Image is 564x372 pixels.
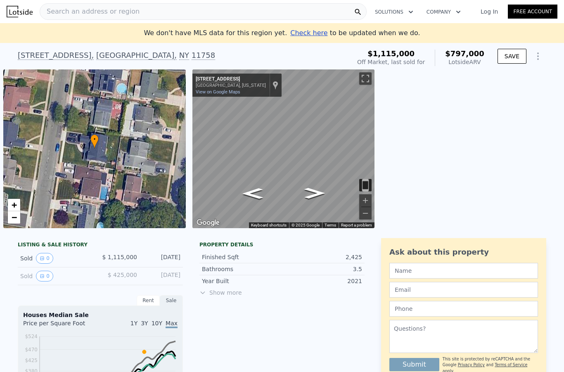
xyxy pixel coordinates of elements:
[192,69,375,228] div: Map
[25,358,38,363] tspan: $425
[192,69,375,228] div: Street View
[495,362,527,367] a: Terms of Service
[273,81,278,90] a: Show location on map
[359,179,372,191] button: Toggle motion tracking
[7,6,33,17] img: Lotside
[144,253,180,264] div: [DATE]
[291,223,320,227] span: © 2025 Google
[202,277,282,285] div: Year Built
[296,185,334,201] path: Go South, 1st Ave
[389,301,538,317] input: Phone
[144,28,420,38] div: We don't have MLS data for this region yet.
[202,265,282,273] div: Bathrooms
[458,362,485,367] a: Privacy Policy
[282,265,362,273] div: 3.5
[20,271,94,281] div: Sold
[152,320,162,327] span: 10Y
[102,254,137,260] span: $ 1,115,000
[23,311,178,319] div: Houses Median Sale
[282,277,362,285] div: 2021
[141,320,148,327] span: 3Y
[25,347,38,353] tspan: $470
[445,58,484,66] div: Lotside ARV
[202,253,282,261] div: Finished Sqft
[196,89,240,95] a: View on Google Maps
[8,211,20,224] a: Zoom out
[445,49,484,58] span: $797,000
[199,289,365,297] span: Show more
[160,295,183,306] div: Sale
[234,186,272,202] path: Go North, 1st Ave
[359,194,372,207] button: Zoom in
[137,295,160,306] div: Rent
[359,72,372,85] button: Toggle fullscreen view
[325,223,336,227] a: Terms (opens in new tab)
[90,134,99,149] div: •
[471,7,508,16] a: Log In
[25,334,38,339] tspan: $524
[36,271,53,281] button: View historical data
[12,212,17,222] span: −
[194,217,222,228] img: Google
[36,253,53,264] button: View historical data
[389,263,538,279] input: Name
[108,272,137,278] span: $ 425,000
[40,7,140,17] span: Search an address or region
[199,241,365,248] div: Property details
[144,271,180,281] div: [DATE]
[20,253,94,264] div: Sold
[130,320,137,327] span: 1Y
[359,207,372,219] button: Zoom out
[341,223,372,227] a: Report a problem
[389,282,538,298] input: Email
[290,28,420,38] div: to be updated when we do.
[90,136,99,143] span: •
[530,48,546,64] button: Show Options
[18,241,183,250] div: LISTING & SALE HISTORY
[12,200,17,210] span: +
[8,199,20,211] a: Zoom in
[498,49,526,64] button: SAVE
[508,5,557,19] a: Free Account
[420,5,467,19] button: Company
[368,5,420,19] button: Solutions
[367,49,415,58] span: $1,115,000
[194,217,222,228] a: Open this area in Google Maps (opens a new window)
[290,29,327,37] span: Check here
[357,58,425,66] div: Off Market, last sold for
[389,358,439,371] button: Submit
[389,246,538,258] div: Ask about this property
[166,320,178,328] span: Max
[23,319,100,332] div: Price per Square Foot
[251,222,287,228] button: Keyboard shortcuts
[282,253,362,261] div: 2,425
